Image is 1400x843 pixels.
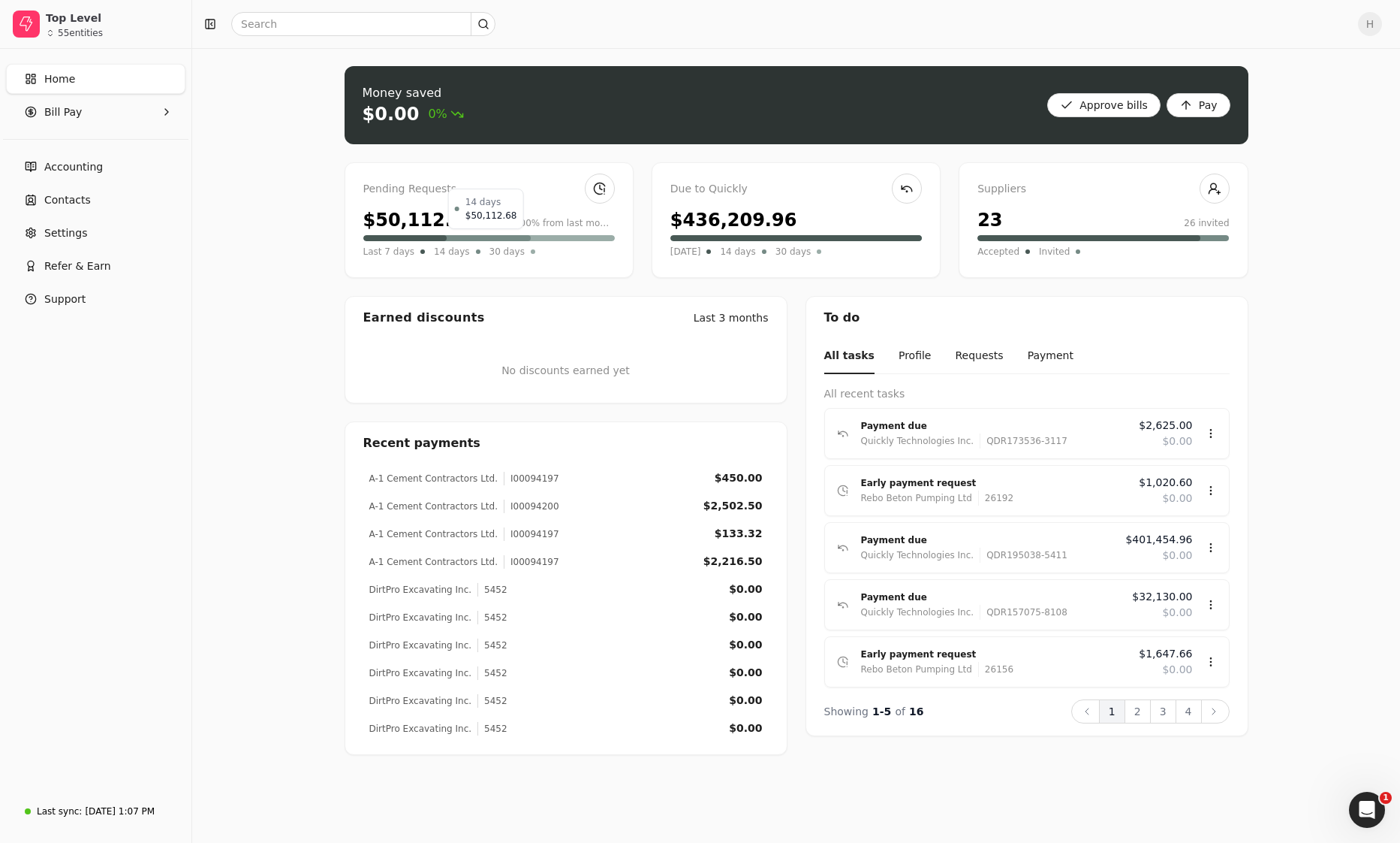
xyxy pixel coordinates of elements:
div: Early payment request [861,647,1128,662]
button: 3 [1150,699,1176,724]
div: All recent tasks [824,386,1230,402]
div: Payment due [861,533,1114,548]
div: Pending Requests [363,181,615,198]
div: DirtPro Excavating Inc. [369,722,472,736]
button: 2 [1125,699,1151,724]
div: I00094197 [504,472,559,485]
div: Last sync: [37,805,82,818]
div: Payment due [861,590,1121,605]
a: Accounting [6,152,185,182]
div: 23 [977,207,1002,234]
div: Money saved [363,84,464,102]
div: DirtPro Excavating Inc. [369,639,472,652]
span: of [895,706,905,718]
div: 5452 [477,694,507,708]
div: QDR173536-3117 [980,434,1067,449]
div: Quickly Technologies Inc. [861,548,974,563]
span: $1,647.66 [1139,646,1192,662]
div: To do [806,297,1248,339]
a: Settings [6,218,185,248]
div: $0.00 [729,665,762,681]
div: Top Level [46,11,179,26]
button: Approve bills [1047,93,1161,117]
div: $2,502.50 [703,498,763,514]
span: $0.00 [1162,491,1192,506]
span: $0.00 [1162,662,1192,678]
div: 26 invited [1184,216,1229,230]
span: $2,625.00 [1139,418,1192,434]
span: 14 days [434,244,469,259]
span: $401,454.96 [1125,532,1192,548]
button: Support [6,284,185,314]
div: DirtPro Excavating Inc. [369,666,472,680]
button: H [1358,12,1382,36]
div: Quickly Technologies Inc. [861,605,974,620]
div: $0.00 [729,582,762,597]
a: Home [6,64,185,94]
div: Last 3 months [694,310,769,326]
span: $1,020.60 [1139,475,1192,491]
div: A-1 Cement Contractors Ltd. [369,555,498,569]
span: Refer & Earn [44,258,111,274]
div: A-1 Cement Contractors Ltd. [369,500,498,513]
div: $133.32 [715,526,763,542]
span: $32,130.00 [1132,589,1192,605]
span: [DATE] [670,244,701,259]
span: Invited [1039,244,1070,259]
span: $0.00 [1162,548,1192,564]
span: Bill Pay [44,104,82,120]
button: Payment [1028,339,1073,374]
button: Profile [899,339,932,374]
input: Search [231,12,495,36]
div: $0.00 [729,609,762,625]
div: 5452 [477,583,507,597]
div: DirtPro Excavating Inc. [369,694,472,708]
div: $0.00 [729,693,762,709]
button: Pay [1167,93,1230,117]
span: 0% [428,105,463,123]
div: A-1 Cement Contractors Ltd. [369,527,498,541]
button: Bill Pay [6,97,185,127]
div: Rebo Beton Pumping Ltd [861,662,972,677]
span: Support [44,292,86,307]
div: DirtPro Excavating Inc. [369,611,472,624]
div: 5452 [477,611,507,624]
div: I00094197 [504,555,559,569]
span: $0.00 [1162,605,1192,621]
a: Last sync:[DATE] 1:07 PM [6,798,185,825]
span: Last 7 days [363,244,415,259]
div: Early payment request [861,476,1128,491]
span: Accepted [977,244,1019,259]
span: 1 - 5 [872,706,891,718]
span: 30 days [489,244,525,259]
div: $0.00 [729,637,762,653]
button: Requests [955,339,1003,374]
div: I00094200 [504,500,559,513]
span: 14 days [720,244,755,259]
span: Contacts [44,192,91,208]
span: 30 days [775,244,811,259]
div: No discounts earned yet [501,339,630,403]
div: Recent payments [345,422,787,464]
div: 5452 [477,722,507,736]
span: Showing [824,706,869,718]
div: Payment due [861,418,1128,434]
span: 16 [909,706,923,718]
div: $436,209.96 [670,207,797,234]
button: All tasks [824,339,875,374]
button: 4 [1176,699,1202,724]
iframe: Intercom live chat [1349,792,1385,828]
a: Contacts [6,185,185,215]
div: Rebo Beton Pumping Ltd [861,491,972,506]
div: A-1 Cement Contractors Ltd. [369,472,498,485]
div: $0.00 [729,721,762,736]
span: Settings [44,225,87,241]
div: $450.00 [715,470,763,486]
div: 5452 [477,639,507,652]
div: 26192 [978,491,1013,506]
span: 1 [1380,792,1392,804]
div: 26156 [978,662,1013,677]
div: DirtPro Excavating Inc. [369,583,472,597]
